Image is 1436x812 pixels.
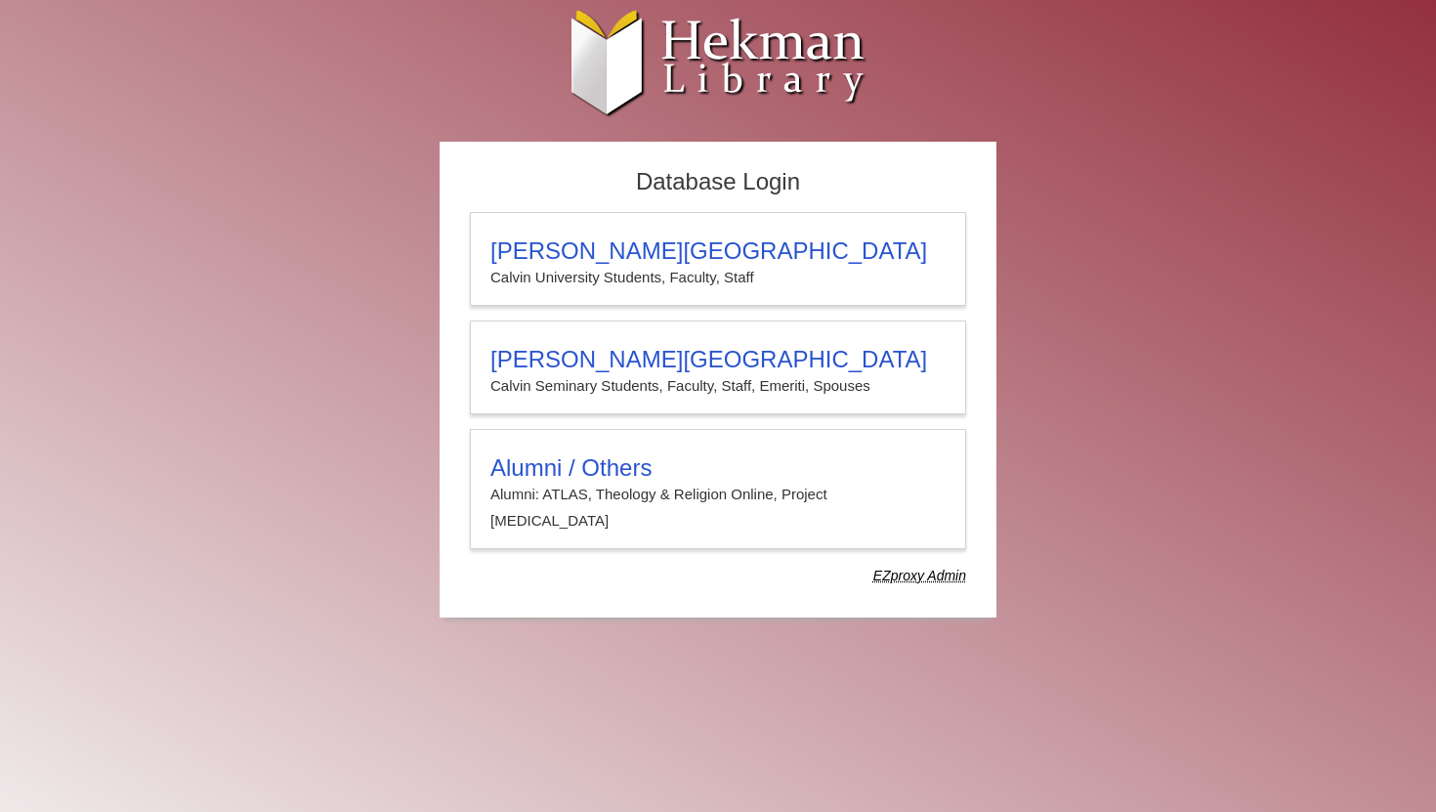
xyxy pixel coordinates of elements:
[470,212,966,306] a: [PERSON_NAME][GEOGRAPHIC_DATA]Calvin University Students, Faculty, Staff
[490,482,946,534] p: Alumni: ATLAS, Theology & Religion Online, Project [MEDICAL_DATA]
[490,454,946,482] h3: Alumni / Others
[470,321,966,414] a: [PERSON_NAME][GEOGRAPHIC_DATA]Calvin Seminary Students, Faculty, Staff, Emeriti, Spouses
[490,237,946,265] h3: [PERSON_NAME][GEOGRAPHIC_DATA]
[490,265,946,290] p: Calvin University Students, Faculty, Staff
[490,454,946,534] summary: Alumni / OthersAlumni: ATLAS, Theology & Religion Online, Project [MEDICAL_DATA]
[460,162,976,202] h2: Database Login
[873,568,966,583] dfn: Use Alumni login
[490,373,946,399] p: Calvin Seminary Students, Faculty, Staff, Emeriti, Spouses
[490,346,946,373] h3: [PERSON_NAME][GEOGRAPHIC_DATA]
